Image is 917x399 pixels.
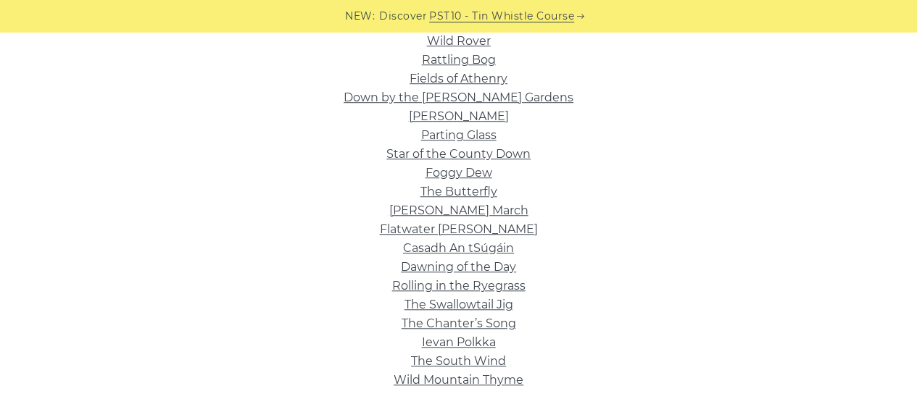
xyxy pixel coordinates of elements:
[409,109,509,123] a: [PERSON_NAME]
[386,147,531,161] a: Star of the County Down
[379,8,427,25] span: Discover
[380,222,538,236] a: Flatwater [PERSON_NAME]
[426,166,492,180] a: Foggy Dew
[411,354,506,368] a: The South Wind
[345,8,375,25] span: NEW:
[421,128,497,142] a: Parting Glass
[420,185,497,198] a: The Butterfly
[394,373,523,387] a: Wild Mountain Thyme
[410,72,507,85] a: Fields of Athenry
[392,279,526,293] a: Rolling in the Ryegrass
[422,335,496,349] a: Ievan Polkka
[422,53,496,67] a: Rattling Bog
[344,91,573,104] a: Down by the [PERSON_NAME] Gardens
[427,34,491,48] a: Wild Rover
[404,298,513,311] a: The Swallowtail Jig
[429,8,574,25] a: PST10 - Tin Whistle Course
[402,316,516,330] a: The Chanter’s Song
[401,260,516,274] a: Dawning of the Day
[403,241,514,255] a: Casadh An tSúgáin
[389,203,528,217] a: [PERSON_NAME] March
